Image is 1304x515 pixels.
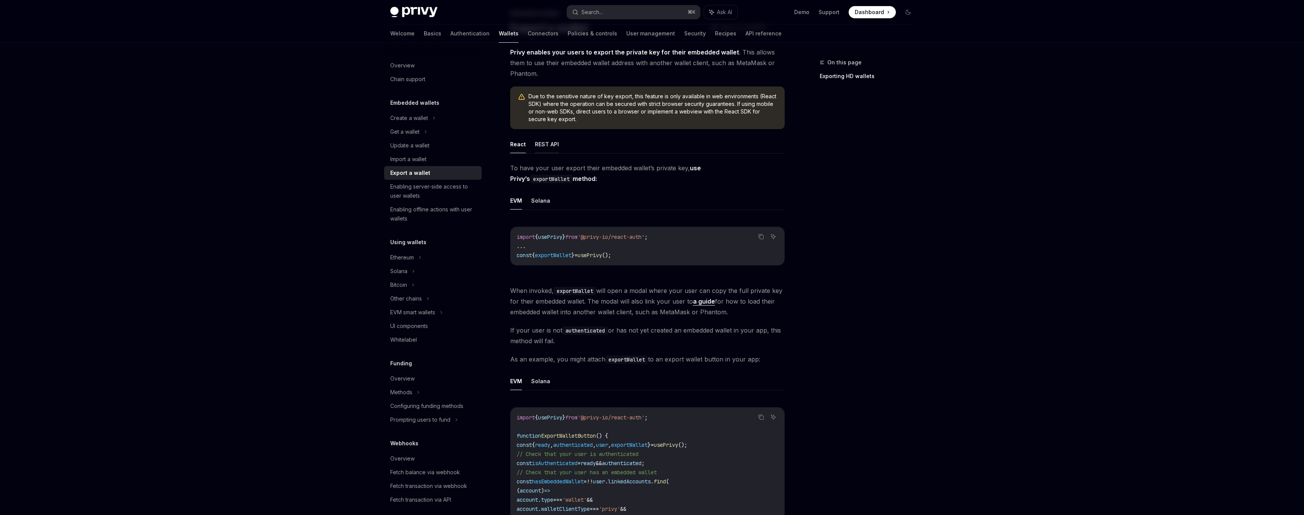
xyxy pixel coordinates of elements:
span: import [517,234,535,240]
h5: Funding [390,359,412,368]
div: Fetch transaction via API [390,495,451,504]
a: Dashboard [849,6,896,18]
div: UI components [390,321,428,331]
a: Export a wallet [384,166,482,180]
a: API reference [745,24,782,43]
span: && [596,460,602,467]
a: Overview [384,452,482,465]
span: . [538,496,541,503]
span: = [578,460,581,467]
span: 'wallet' [562,496,587,503]
div: Prompting users to fund [390,415,450,424]
h5: Using wallets [390,238,426,247]
span: { [535,234,538,240]
span: As an example, you might attach to an export wallet button in your app: [510,354,785,365]
span: user [596,441,608,448]
a: a guide [693,297,715,305]
div: Bitcoin [390,280,407,289]
a: Update a wallet [384,139,482,152]
a: Security [684,24,706,43]
span: const [517,252,532,259]
span: , [608,441,611,448]
img: dark logo [390,7,437,18]
button: Copy the contents from the code block [756,412,766,422]
h5: Webhooks [390,439,418,448]
span: ; [645,234,648,240]
code: exportWallet [554,287,596,295]
span: ... [517,243,526,250]
span: !! [587,478,593,485]
button: Toggle dark mode [902,6,914,18]
span: , [593,441,596,448]
a: Whitelabel [384,333,482,347]
span: walletClientType [541,505,590,512]
span: { [532,252,535,259]
span: '@privy-io/react-auth' [578,414,645,421]
span: hasEmbeddedWallet [532,478,584,485]
span: = [651,441,654,448]
a: Import a wallet [384,152,482,166]
a: Enabling offline actions with user wallets [384,203,482,226]
div: Enabling server-side access to user wallets [390,182,477,200]
span: isAuthenticated [532,460,578,467]
a: Welcome [390,24,415,43]
button: Solana [531,372,550,390]
span: } [571,252,575,259]
span: usePrivy [538,414,562,421]
a: Fetch transaction via webhook [384,479,482,493]
span: ( [517,487,520,494]
span: ( [666,478,669,485]
div: Search... [581,8,603,17]
div: Other chains [390,294,422,303]
button: React [510,135,526,153]
span: exportWallet [535,252,571,259]
a: Fetch balance via webhook [384,465,482,479]
span: Dashboard [855,8,884,16]
span: // Check that your user is authenticated [517,451,638,457]
span: from [565,234,578,240]
span: Due to the sensitive nature of key export, this feature is only available in web environments (Re... [528,93,777,123]
span: If your user is not or has not yet created an embedded wallet in your app, this method will fail. [510,325,785,346]
svg: Warning [518,93,525,101]
div: Update a wallet [390,141,429,150]
span: 'privy' [599,505,620,512]
a: Configuring funding methods [384,399,482,413]
span: { [532,441,535,448]
span: } [562,414,565,421]
div: Overview [390,374,415,383]
div: Solana [390,267,407,276]
span: ; [645,414,648,421]
span: const [517,441,532,448]
span: && [587,496,593,503]
div: Fetch transaction via webhook [390,481,467,491]
span: find [654,478,666,485]
span: Ask AI [717,8,732,16]
span: ⌘ K [688,9,696,15]
div: Import a wallet [390,155,426,164]
a: User management [626,24,675,43]
span: = [575,252,578,259]
strong: Privy enables your users to export the private key for their embedded wallet [510,48,739,56]
a: Policies & controls [568,24,617,43]
span: ready [535,441,550,448]
a: Fetch transaction via API [384,493,482,507]
span: usePrivy [578,252,602,259]
span: . [651,478,654,485]
span: function [517,432,541,439]
a: Recipes [715,24,736,43]
span: ; [642,460,645,467]
span: account [517,496,538,503]
button: Ask AI [768,232,778,242]
button: Search...⌘K [567,5,700,19]
span: && [620,505,626,512]
a: Support [819,8,840,16]
span: '@privy-io/react-auth' [578,234,645,240]
span: On this page [827,58,862,67]
span: ready [581,460,596,467]
span: // Check that your user has an embedded wallet [517,469,657,476]
button: EVM [510,372,522,390]
span: === [590,505,599,512]
span: . [538,505,541,512]
span: ) [541,487,544,494]
a: Overview [384,59,482,72]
